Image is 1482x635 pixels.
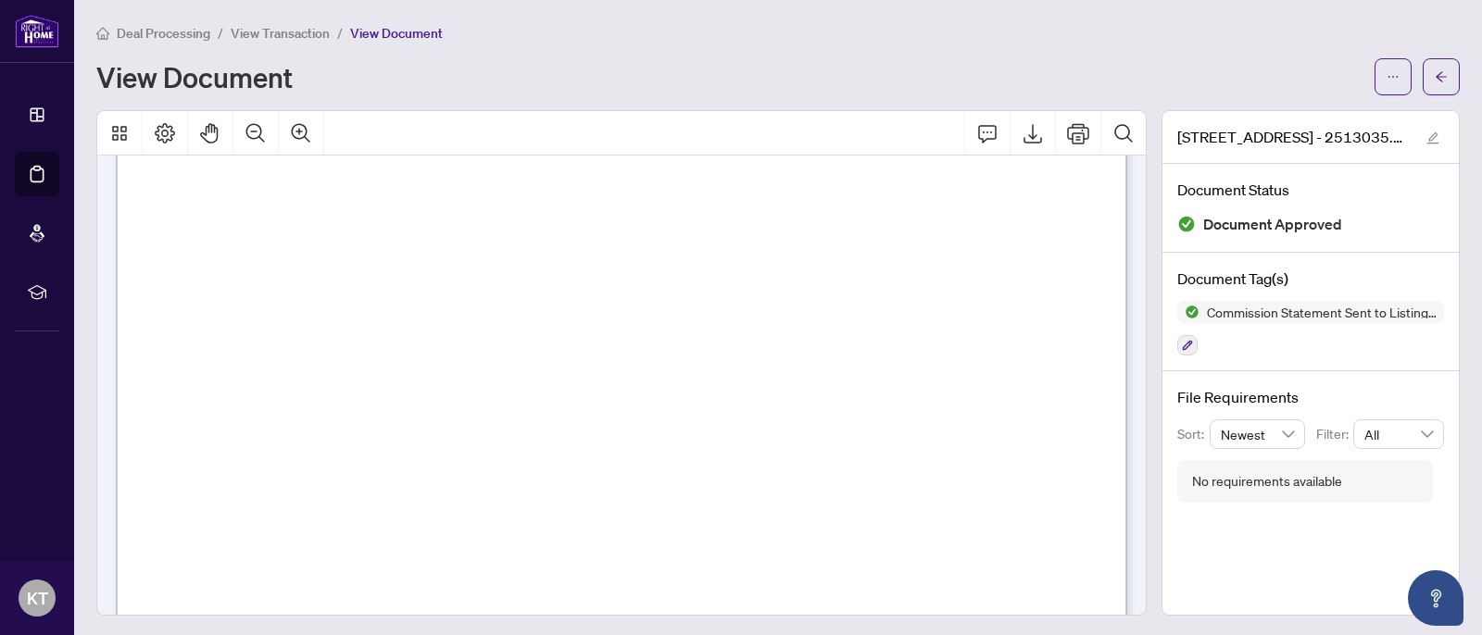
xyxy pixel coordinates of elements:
h1: View Document [96,62,293,92]
li: / [218,22,223,44]
span: edit [1426,131,1439,144]
span: home [96,27,109,40]
span: KT [27,585,48,611]
li: / [337,22,343,44]
span: Deal Processing [117,25,210,42]
img: Document Status [1177,215,1196,233]
span: [STREET_ADDRESS] - 2513035.pdf [1177,126,1409,148]
button: Open asap [1408,570,1463,626]
span: All [1364,420,1433,448]
h4: Document Status [1177,179,1444,201]
p: Filter: [1316,424,1353,444]
img: Status Icon [1177,301,1199,323]
h4: Document Tag(s) [1177,268,1444,290]
p: Sort: [1177,424,1210,444]
span: View Document [350,25,443,42]
span: View Transaction [231,25,330,42]
h4: File Requirements [1177,386,1444,408]
span: Document Approved [1203,212,1342,237]
span: Newest [1221,420,1295,448]
span: Commission Statement Sent to Listing Brokerage [1199,305,1444,318]
div: No requirements available [1192,471,1342,492]
span: ellipsis [1387,70,1400,83]
img: logo [15,14,59,48]
span: arrow-left [1435,70,1448,83]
